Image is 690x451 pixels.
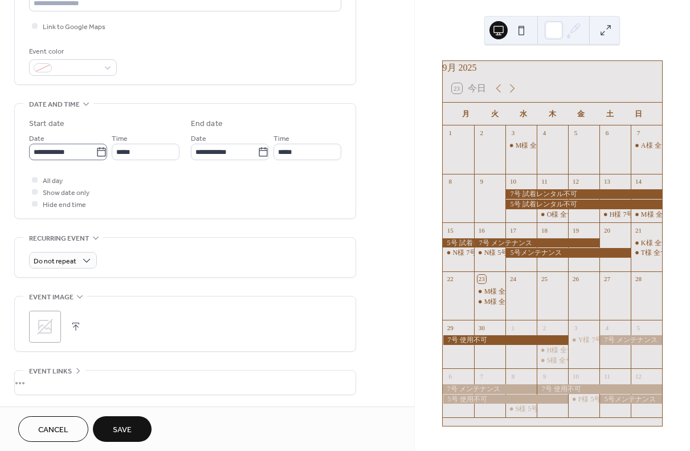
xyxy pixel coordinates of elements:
div: 10 [509,177,517,186]
div: S様 5号試着 [505,404,537,414]
div: 日 [624,103,653,125]
span: Recurring event [29,233,89,245]
div: ; [29,311,61,343]
span: Date [29,133,44,145]
div: M様 全サイズ試着 [484,297,540,307]
div: 8 [509,372,517,380]
div: H様 全サイズ試着 [547,346,602,355]
div: 木 [538,103,566,125]
div: O様 全サイズ予約 [547,210,602,220]
div: 29 [446,323,455,332]
div: 7 [477,372,486,380]
div: H様 7号試着 [599,210,631,220]
div: 7 [634,129,643,137]
div: N様 7号予約 [443,248,474,258]
div: 12 [634,372,643,380]
div: 10 [571,372,580,380]
div: 月 [452,103,480,125]
div: N様 5号予約 [484,248,522,258]
div: F様 5号予約 [568,395,599,404]
div: N様 7号予約 [453,248,491,258]
span: Cancel [38,424,68,436]
div: 18 [540,226,549,234]
div: 6 [603,129,611,137]
div: 19 [571,226,580,234]
div: 9 [477,177,486,186]
div: 5号 使用不可 [443,395,568,404]
div: 5 [634,323,643,332]
span: Time [112,133,128,145]
div: 8 [446,177,455,186]
div: 27 [603,275,611,283]
button: Save [93,416,152,442]
span: All day [43,175,63,187]
div: 12 [571,177,580,186]
div: M様 全サイズ予約 [631,210,662,220]
div: 4 [603,323,611,332]
div: A様 全サイズ予約 [631,141,662,151]
div: 6 [446,372,455,380]
span: Show date only [43,187,89,199]
span: Do not repeat [34,255,76,268]
div: 28 [634,275,643,283]
div: 17 [509,226,517,234]
div: 4 [540,129,549,137]
span: Hide end time [43,199,86,211]
div: T様 全サイズ試着 [631,248,662,258]
div: S様 5号試着 [516,404,552,414]
div: 11 [540,177,549,186]
div: F様 5号予約 [578,395,615,404]
div: M様 全サイズ予約 [505,141,537,151]
div: H様 全サイズ試着 [537,346,568,355]
div: N様 5号予約 [474,248,505,258]
div: 金 [567,103,595,125]
div: M様 全サイズ試着 [484,287,540,296]
span: Time [273,133,289,145]
span: Date [191,133,206,145]
div: 5 [571,129,580,137]
span: Event links [29,365,72,377]
div: H様 7号試着 [610,210,647,220]
div: 20 [603,226,611,234]
div: 16 [477,226,486,234]
div: ••• [15,371,356,395]
div: 3 [571,323,580,332]
div: 2 [477,129,486,137]
div: Y様 7号予約 [568,335,599,345]
div: 24 [509,275,517,283]
div: End date [191,118,223,130]
div: 土 [595,103,624,125]
div: 5号メンテナンス [599,395,662,404]
div: M様 全サイズ予約 [516,141,571,151]
div: 11 [603,372,611,380]
div: 7号 メンテナンス [443,384,537,394]
div: 14 [634,177,643,186]
div: 23 [477,275,486,283]
div: 7号 メンテナンス [599,335,662,345]
div: M様 全サイズ試着 [474,287,505,296]
div: Y様 7号予約 [578,335,616,345]
div: 26 [571,275,580,283]
div: 7号 試着レンタル不可 [505,189,662,199]
div: 7号 メンテナンス [474,238,599,248]
div: 15 [446,226,455,234]
div: 21 [634,226,643,234]
div: M様 全サイズ試着 [474,297,505,307]
div: 火 [480,103,509,125]
div: 13 [603,177,611,186]
span: Link to Google Maps [43,21,105,33]
div: Event color [29,46,115,58]
div: 5号メンテナンス [505,248,631,258]
div: K様 全サイズ予約 [631,238,662,248]
div: 水 [509,103,538,125]
div: 2 [540,323,549,332]
div: 5号 試着レンタル不可 [505,200,662,209]
div: 30 [477,323,486,332]
div: O様 全サイズ予約 [537,210,568,220]
div: 7号 使用不可 [443,335,568,345]
div: 9月 2025 [443,61,662,75]
span: Save [113,424,132,436]
div: Start date [29,118,64,130]
div: 22 [446,275,455,283]
div: 1 [446,129,455,137]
